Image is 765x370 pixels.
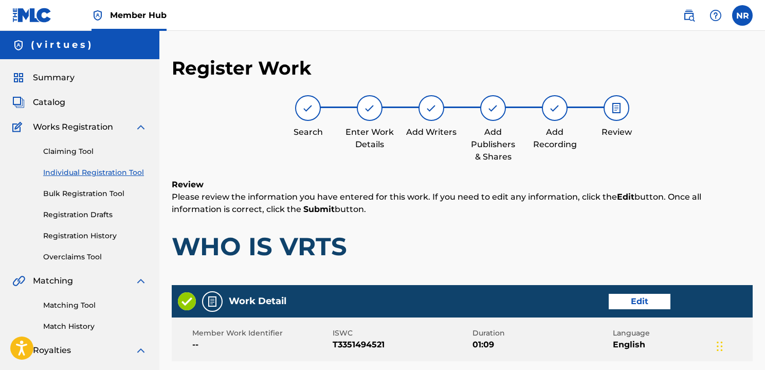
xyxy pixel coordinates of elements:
img: Summary [12,72,25,84]
img: Accounts [12,39,25,51]
div: Add Writers [406,126,457,138]
img: expand [135,121,147,133]
div: Review [591,126,642,138]
a: Matching Tool [43,300,147,311]
a: CatalogCatalog [12,96,65,109]
span: Duration [472,328,610,339]
img: Valid [178,292,196,310]
div: Add Publishers & Shares [467,126,519,163]
span: -- [192,339,330,351]
img: Work Detail [206,295,218,308]
span: English [613,339,751,351]
img: expand [135,275,147,287]
div: Drag [717,331,723,362]
span: T3351494521 [333,339,470,351]
span: Language [613,328,751,339]
a: Registration Drafts [43,209,147,220]
h5: Work Detail [229,295,286,307]
h2: Register Work [172,57,312,80]
img: expand [135,344,147,357]
h5: ( v i r t u e s ) [31,39,91,51]
span: Member Hub [110,9,167,21]
a: Claiming Tool [43,146,147,157]
span: Works Registration [33,121,113,133]
img: step indicator icon for Add Writers [425,102,438,114]
iframe: Resource Center [736,230,765,312]
img: step indicator icon for Add Recording [549,102,561,114]
h6: Review [172,179,753,191]
img: step indicator icon for Enter Work Details [363,102,376,114]
iframe: Chat Widget [714,321,765,370]
span: Matching [33,275,73,287]
span: 01:09 [472,339,610,351]
div: User Menu [732,5,753,26]
strong: Submit [303,204,335,214]
img: step indicator icon for Search [302,102,314,114]
img: step indicator icon for Review [610,102,623,114]
span: Catalog [33,96,65,109]
a: Public Search [679,5,699,26]
img: help [709,9,722,22]
span: Member Work Identifier [192,328,330,339]
span: ISWC [333,328,470,339]
img: Works Registration [12,121,26,133]
img: Top Rightsholder [92,9,104,22]
a: SummarySummary [12,72,75,84]
span: Royalties [33,344,71,357]
button: Edit [609,294,670,309]
span: Summary [33,72,75,84]
img: Catalog [12,96,25,109]
a: Match History [43,321,147,332]
a: Registration History [43,231,147,241]
strong: Edit [617,192,634,202]
h1: WHO IS VRTS [172,231,753,262]
img: MLC Logo [12,8,52,23]
a: Bulk Registration Tool [43,188,147,199]
div: Help [705,5,726,26]
a: Overclaims Tool [43,252,147,262]
div: Add Recording [529,126,580,151]
img: step indicator icon for Add Publishers & Shares [487,102,499,114]
img: Matching [12,275,25,287]
div: Search [282,126,334,138]
img: search [683,9,695,22]
div: Enter Work Details [344,126,395,151]
p: Please review the information you have entered for this work. If you need to edit any information... [172,191,753,216]
a: Individual Registration Tool [43,167,147,178]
